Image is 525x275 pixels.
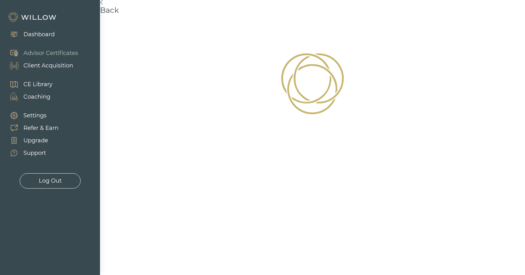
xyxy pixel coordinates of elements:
[3,78,52,91] a: CE Library
[23,61,73,70] div: Client Acquisition
[276,47,349,120] img: Loading!
[23,111,47,120] div: Settings
[23,93,50,101] div: Coaching
[3,134,58,147] a: Upgrade
[3,91,52,103] a: Coaching
[23,30,55,39] div: Dashboard
[3,59,78,72] a: Client Acquisition
[3,28,55,41] a: Dashboard
[39,177,62,185] div: Log Out
[23,149,46,157] div: Support
[23,80,52,89] div: CE Library
[23,124,58,132] div: Refer & Earn
[8,12,58,22] img: Willow
[23,49,78,57] div: Advisor Certificates
[3,109,58,122] a: Settings
[23,136,48,145] div: Upgrade
[3,122,58,134] a: Refer & Earn
[3,47,78,59] a: Advisor Certificates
